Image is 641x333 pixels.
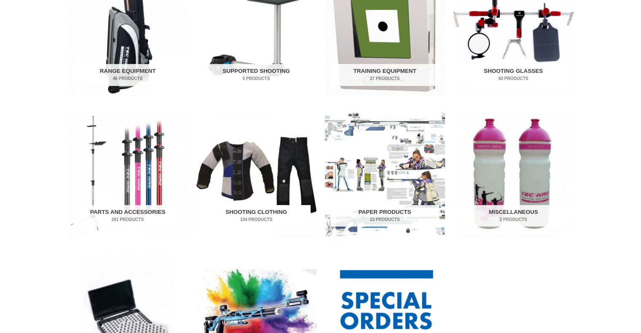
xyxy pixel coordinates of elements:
a: Visit product category Paper Products [325,112,445,237]
mark: 261 Products [73,216,182,223]
mark: 5 Products [202,75,311,82]
mark: 60 Products [459,75,568,82]
img: Parts and Accessories [68,112,188,237]
a: Visit product category Shooting Clothing [196,112,316,237]
h2: Miscellaneous [459,205,568,227]
mark: 27 Products [330,75,439,82]
mark: 104 Products [202,216,311,223]
h2: Range Equipment [73,64,182,86]
img: Shooting Clothing [196,112,316,237]
h2: Supported Shooting [202,64,311,86]
mark: 46 Products [73,75,182,82]
h2: Shooting Glasses [459,64,568,86]
h2: Shooting Clothing [202,205,311,227]
mark: 23 Products [330,216,439,223]
a: Visit product category Parts and Accessories [68,112,188,237]
a: Visit product category Miscellaneous [453,112,574,237]
mark: 2 Products [459,216,568,223]
h2: Parts and Accessories [73,205,182,227]
img: Miscellaneous [453,112,574,237]
h2: Paper Products [330,205,439,227]
h2: Training Equipment [330,64,439,86]
img: Paper Products [325,112,445,237]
